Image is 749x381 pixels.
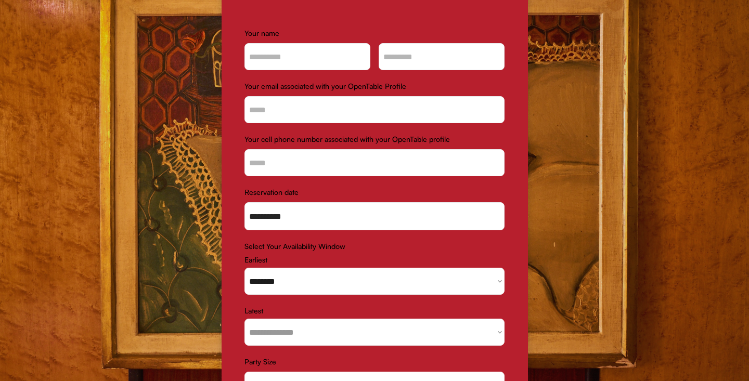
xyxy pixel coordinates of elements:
[244,358,505,365] div: Party Size
[244,83,505,90] div: Your email associated with your OpenTable Profile
[244,189,505,196] div: Reservation date
[244,243,505,250] div: Select Your Availability Window
[244,30,505,37] div: Your name
[244,307,505,314] div: Latest
[244,136,505,143] div: Your cell phone number associated with your OpenTable profile
[244,256,505,264] div: Earliest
